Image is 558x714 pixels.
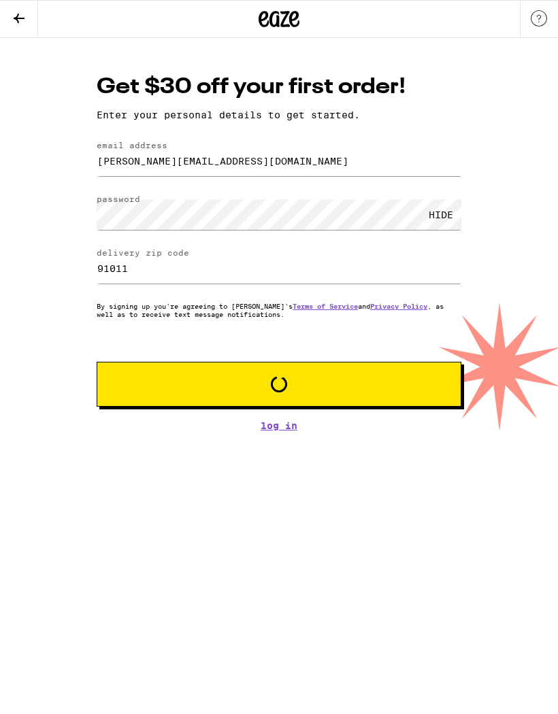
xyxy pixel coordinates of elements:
[97,109,461,120] p: Enter your personal details to get started.
[293,302,358,310] a: Terms of Service
[97,302,461,318] p: By signing up you're agreeing to [PERSON_NAME]'s and , as well as to receive text message notific...
[370,302,427,310] a: Privacy Policy
[97,253,461,284] input: delivery zip code
[97,248,189,257] label: delivery zip code
[97,146,461,176] input: email address
[97,72,461,103] h1: Get $30 off your first order!
[97,141,167,150] label: email address
[97,194,140,203] label: password
[97,420,461,431] a: Log In
[421,199,461,230] div: HIDE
